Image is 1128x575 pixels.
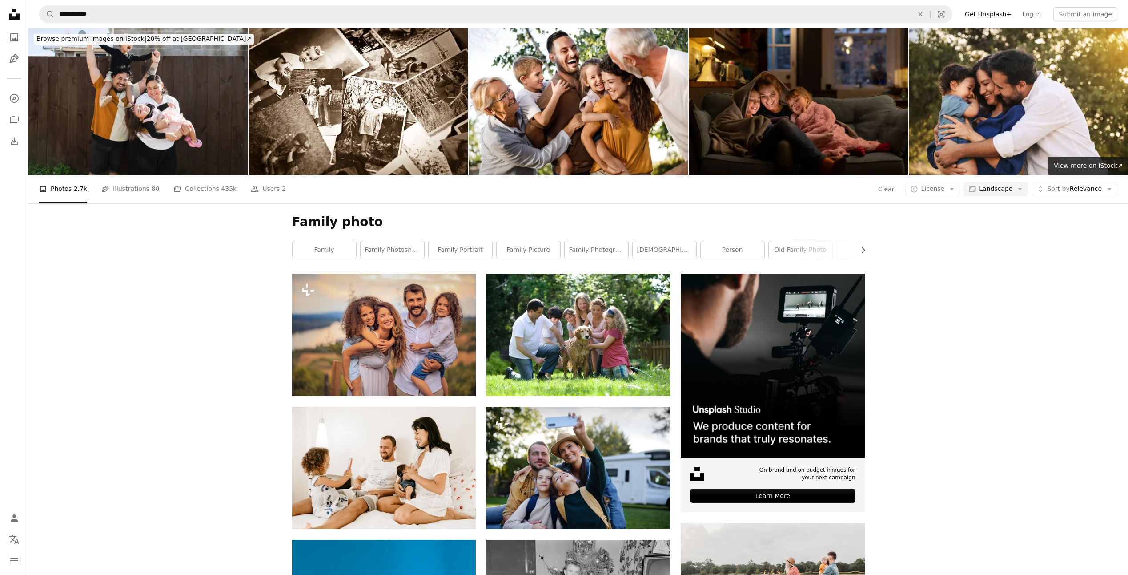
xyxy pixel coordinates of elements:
[486,331,670,339] a: group of people standing on green grass field during daytime
[1054,162,1123,169] span: View more on iStock ↗
[486,274,670,396] img: group of people standing on green grass field during daytime
[1053,7,1117,21] button: Submit an image
[249,28,468,175] img: A pile of old black and white photographs
[878,182,895,196] button: Clear
[905,182,960,196] button: License
[497,241,560,259] a: family picture
[5,552,23,570] button: Menu
[1047,185,1102,194] span: Relevance
[5,89,23,107] a: Explore
[36,35,146,42] span: Browse premium images on iStock |
[469,28,688,175] img: Cheerful extended family having fun in nature.
[221,184,237,194] span: 435k
[1032,182,1117,196] button: Sort byRelevance
[292,274,476,396] img: Portrait of the smiling family standing in the vineyard.
[701,241,764,259] a: person
[28,28,259,50] a: Browse premium images on iStock|20% off at [GEOGRAPHIC_DATA]↗
[292,407,476,529] img: man in white crew neck t-shirt sitting beside woman in white crew neck t-shirt
[1048,157,1128,175] a: View more on iStock↗
[855,241,865,259] button: scroll list to the right
[292,331,476,339] a: Portrait of the smiling family standing in the vineyard.
[921,185,944,192] span: License
[565,241,628,259] a: family photograph
[28,28,248,175] img: Family bonding moments.
[251,175,286,203] a: Users 2
[5,28,23,46] a: Photos
[361,241,424,259] a: family photoshoot
[690,489,855,503] div: Learn More
[1047,185,1069,192] span: Sort by
[909,28,1128,175] img: Happy Family Embracing in Nature
[1017,7,1046,21] a: Log in
[40,6,55,23] button: Search Unsplash
[754,466,855,482] span: On-brand and on budget images for your next campaign
[681,274,864,458] img: file-1715652217532-464736461acbimage
[5,509,23,527] a: Log in / Sign up
[292,214,865,230] h1: Family photo
[152,184,160,194] span: 80
[486,407,670,529] img: A happy young family with two children taking selfie with caravan at background outdoors.
[292,464,476,472] a: man in white crew neck t-shirt sitting beside woman in white crew neck t-shirt
[5,50,23,68] a: Illustrations
[101,175,159,203] a: Illustrations 80
[690,467,704,481] img: file-1631678316303-ed18b8b5cb9cimage
[837,241,900,259] a: portrait
[5,111,23,129] a: Collections
[769,241,832,259] a: old family photo
[173,175,237,203] a: Collections 435k
[633,241,696,259] a: [DEMOGRAPHIC_DATA] family photo
[282,184,286,194] span: 2
[486,464,670,472] a: A happy young family with two children taking selfie with caravan at background outdoors.
[429,241,492,259] a: family portrait
[959,7,1017,21] a: Get Unsplash+
[5,530,23,548] button: Language
[911,6,930,23] button: Clear
[36,35,251,42] span: 20% off at [GEOGRAPHIC_DATA] ↗
[689,28,908,175] img: Cosy Evenings on the Sofa
[963,182,1028,196] button: Landscape
[931,6,952,23] button: Visual search
[39,5,952,23] form: Find visuals sitewide
[979,185,1012,194] span: Landscape
[293,241,356,259] a: family
[5,132,23,150] a: Download History
[681,274,864,512] a: On-brand and on budget images for your next campaignLearn More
